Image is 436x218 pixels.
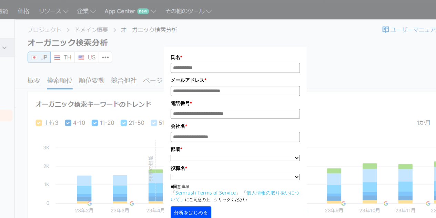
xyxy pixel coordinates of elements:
[171,145,300,153] label: 部署
[171,122,300,130] label: 会社名
[171,189,241,196] a: 「Semrush Terms of Service」
[171,99,300,107] label: 電話番号
[171,189,300,202] a: 「個人情報の取り扱いについて」
[171,164,300,172] label: 役職名
[171,76,300,84] label: メールアドレス
[171,183,300,203] p: ■同意事項 にご同意の上、クリックください
[171,54,300,61] label: 氏名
